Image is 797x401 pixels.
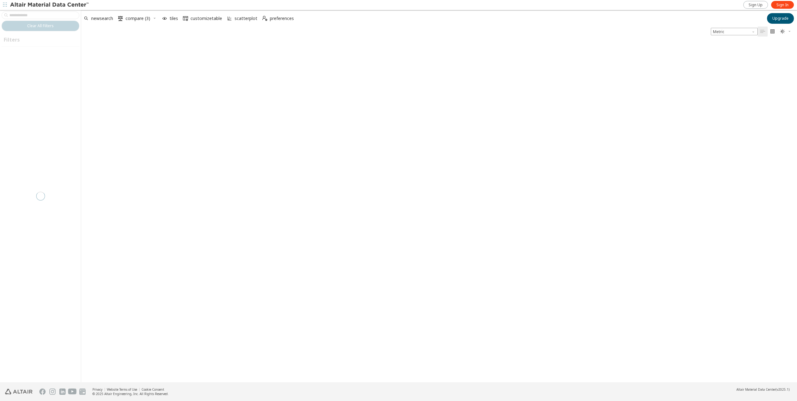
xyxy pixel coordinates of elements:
button: Theme [778,27,794,37]
a: Website Terms of Use [107,387,137,392]
span: Sign In [776,2,789,7]
span: customizetable [191,16,222,21]
span: Altair Material Data Center [736,387,776,392]
span: preferences [270,16,294,21]
span: scatterplot [235,16,257,21]
i:  [118,16,123,21]
span: Metric [711,28,758,35]
button: Upgrade [767,13,794,24]
span: Sign Up [749,2,763,7]
img: Altair Material Data Center [10,2,90,8]
div: (v2025.1) [736,387,790,392]
div: Unit System [711,28,758,35]
span: compare (3) [126,16,150,21]
i:  [262,16,267,21]
a: Sign Up [743,1,768,9]
button: Tile View [768,27,778,37]
i:  [770,29,775,34]
i:  [760,29,765,34]
a: Sign In [771,1,794,9]
div: © 2025 Altair Engineering, Inc. All Rights Reserved. [92,392,169,396]
img: Altair Engineering [5,389,32,394]
i:  [183,16,188,21]
button: Table View [758,27,768,37]
a: Cookie Consent [141,387,164,392]
a: Privacy [92,387,102,392]
span: tiles [170,16,178,21]
span: newsearch [91,16,113,21]
span: Upgrade [772,16,789,21]
i:  [780,29,785,34]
